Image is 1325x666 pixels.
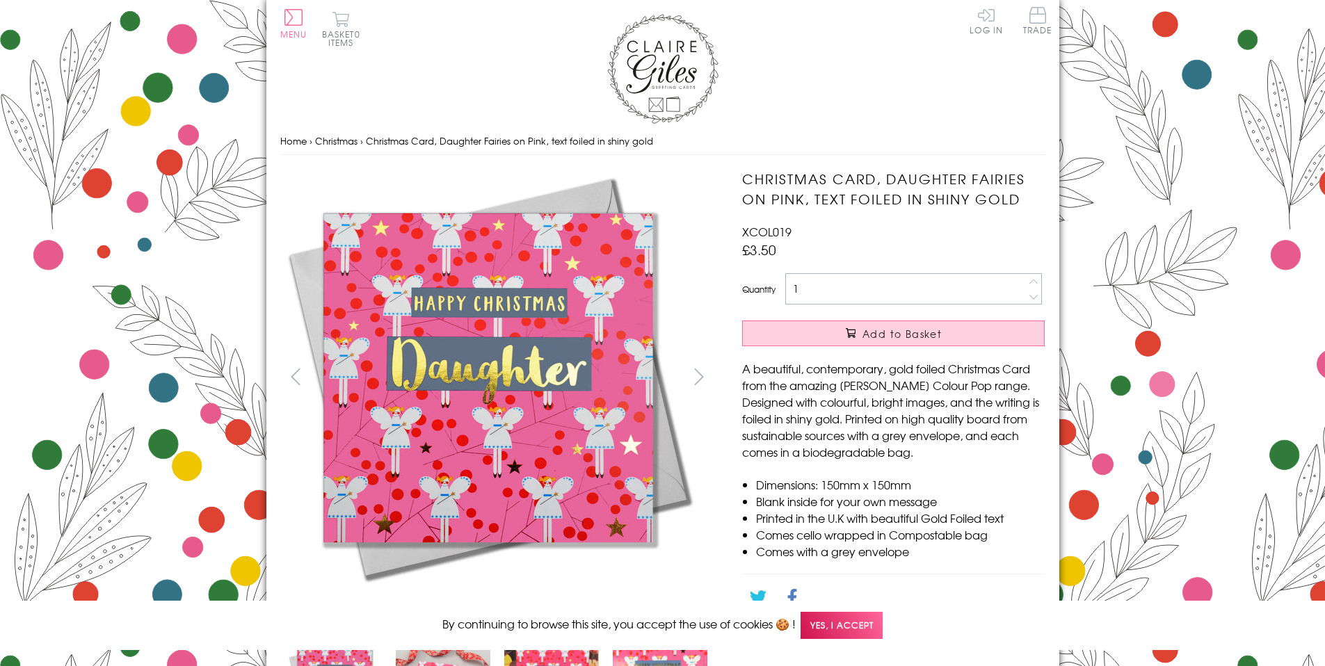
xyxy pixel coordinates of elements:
[756,476,1045,493] li: Dimensions: 150mm x 150mm
[683,361,714,392] button: next
[756,510,1045,526] li: Printed in the U.K with beautiful Gold Foiled text
[801,612,883,639] span: Yes, I accept
[280,127,1045,156] nav: breadcrumbs
[360,134,363,147] span: ›
[714,169,1132,586] img: Christmas Card, Daughter Fairies on Pink, text foiled in shiny gold
[280,169,697,586] img: Christmas Card, Daughter Fairies on Pink, text foiled in shiny gold
[742,223,792,240] span: XCOL019
[280,361,312,392] button: prev
[756,543,1045,560] li: Comes with a grey envelope
[315,134,358,147] a: Christmas
[742,320,1045,346] button: Add to Basket
[742,169,1045,209] h1: Christmas Card, Daughter Fairies on Pink, text foiled in shiny gold
[1023,7,1052,34] span: Trade
[742,283,776,295] label: Quantity
[328,28,360,49] span: 0 items
[970,7,1003,34] a: Log In
[742,240,776,259] span: £3.50
[862,327,942,341] span: Add to Basket
[742,360,1045,460] p: A beautiful, contemporary, gold foiled Christmas Card from the amazing [PERSON_NAME] Colour Pop r...
[280,9,307,38] button: Menu
[310,134,312,147] span: ›
[280,28,307,40] span: Menu
[1023,7,1052,37] a: Trade
[756,493,1045,510] li: Blank inside for your own message
[607,14,718,124] img: Claire Giles Greetings Cards
[756,526,1045,543] li: Comes cello wrapped in Compostable bag
[366,134,653,147] span: Christmas Card, Daughter Fairies on Pink, text foiled in shiny gold
[322,11,360,47] button: Basket0 items
[280,134,307,147] a: Home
